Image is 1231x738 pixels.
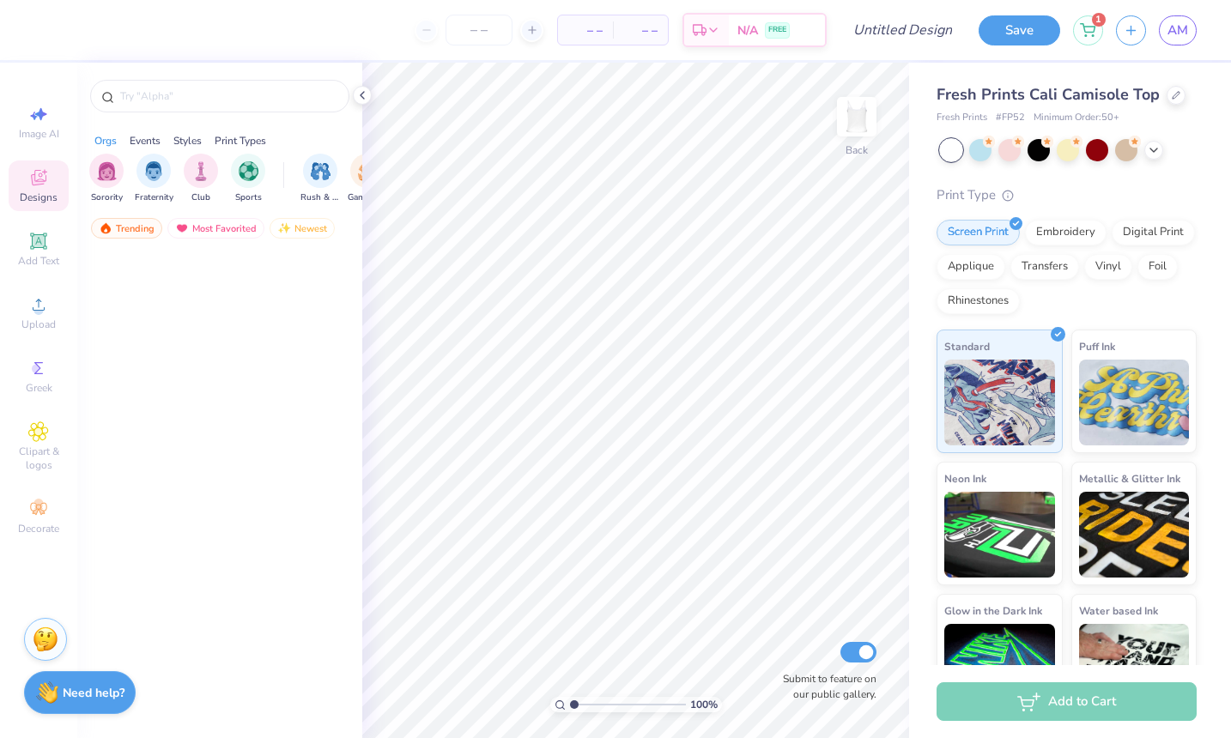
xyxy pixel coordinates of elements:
[944,360,1055,445] img: Standard
[944,602,1042,620] span: Glow in the Dark Ink
[21,318,56,331] span: Upload
[348,154,387,204] button: filter button
[568,21,603,39] span: – –
[773,671,876,702] label: Submit to feature on our public gallery.
[184,154,218,204] div: filter for Club
[996,111,1025,125] span: # FP52
[937,254,1005,280] div: Applique
[358,161,378,181] img: Game Day Image
[979,15,1060,45] button: Save
[1092,13,1106,27] span: 1
[1112,220,1195,245] div: Digital Print
[135,154,173,204] div: filter for Fraternity
[944,337,990,355] span: Standard
[1079,602,1158,620] span: Water based Ink
[840,13,966,47] input: Untitled Design
[175,222,189,234] img: most_fav.gif
[1025,220,1107,245] div: Embroidery
[311,161,330,181] img: Rush & Bid Image
[944,492,1055,578] img: Neon Ink
[937,111,987,125] span: Fresh Prints
[300,154,340,204] div: filter for Rush & Bid
[937,185,1197,205] div: Print Type
[135,191,173,204] span: Fraternity
[348,191,387,204] span: Game Day
[239,161,258,181] img: Sports Image
[63,685,124,701] strong: Need help?
[135,154,173,204] button: filter button
[94,133,117,148] div: Orgs
[1167,21,1188,40] span: AM
[215,133,266,148] div: Print Types
[173,133,202,148] div: Styles
[277,222,291,234] img: Newest.gif
[623,21,658,39] span: – –
[91,218,162,239] div: Trending
[231,154,265,204] button: filter button
[690,697,718,712] span: 100 %
[1079,492,1190,578] img: Metallic & Glitter Ink
[130,133,161,148] div: Events
[300,191,340,204] span: Rush & Bid
[270,218,335,239] div: Newest
[91,191,123,204] span: Sorority
[26,381,52,395] span: Greek
[1034,111,1119,125] span: Minimum Order: 50 +
[1079,624,1190,710] img: Water based Ink
[20,191,58,204] span: Designs
[768,24,786,36] span: FREE
[89,154,124,204] button: filter button
[18,254,59,268] span: Add Text
[99,222,112,234] img: trending.gif
[18,522,59,535] span: Decorate
[191,191,210,204] span: Club
[937,84,1160,105] span: Fresh Prints Cali Camisole Top
[167,218,264,239] div: Most Favorited
[19,127,59,141] span: Image AI
[89,154,124,204] div: filter for Sorority
[235,191,262,204] span: Sports
[1079,360,1190,445] img: Puff Ink
[118,88,338,105] input: Try "Alpha"
[937,220,1020,245] div: Screen Print
[1137,254,1178,280] div: Foil
[348,154,387,204] div: filter for Game Day
[1079,469,1180,487] span: Metallic & Glitter Ink
[191,161,210,181] img: Club Image
[944,624,1055,710] img: Glow in the Dark Ink
[184,154,218,204] button: filter button
[446,15,512,45] input: – –
[1084,254,1132,280] div: Vinyl
[144,161,163,181] img: Fraternity Image
[737,21,758,39] span: N/A
[9,445,69,472] span: Clipart & logos
[300,154,340,204] button: filter button
[1010,254,1079,280] div: Transfers
[97,161,117,181] img: Sorority Image
[937,288,1020,314] div: Rhinestones
[944,469,986,487] span: Neon Ink
[846,142,868,158] div: Back
[840,100,874,134] img: Back
[1159,15,1197,45] a: AM
[231,154,265,204] div: filter for Sports
[1079,337,1115,355] span: Puff Ink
